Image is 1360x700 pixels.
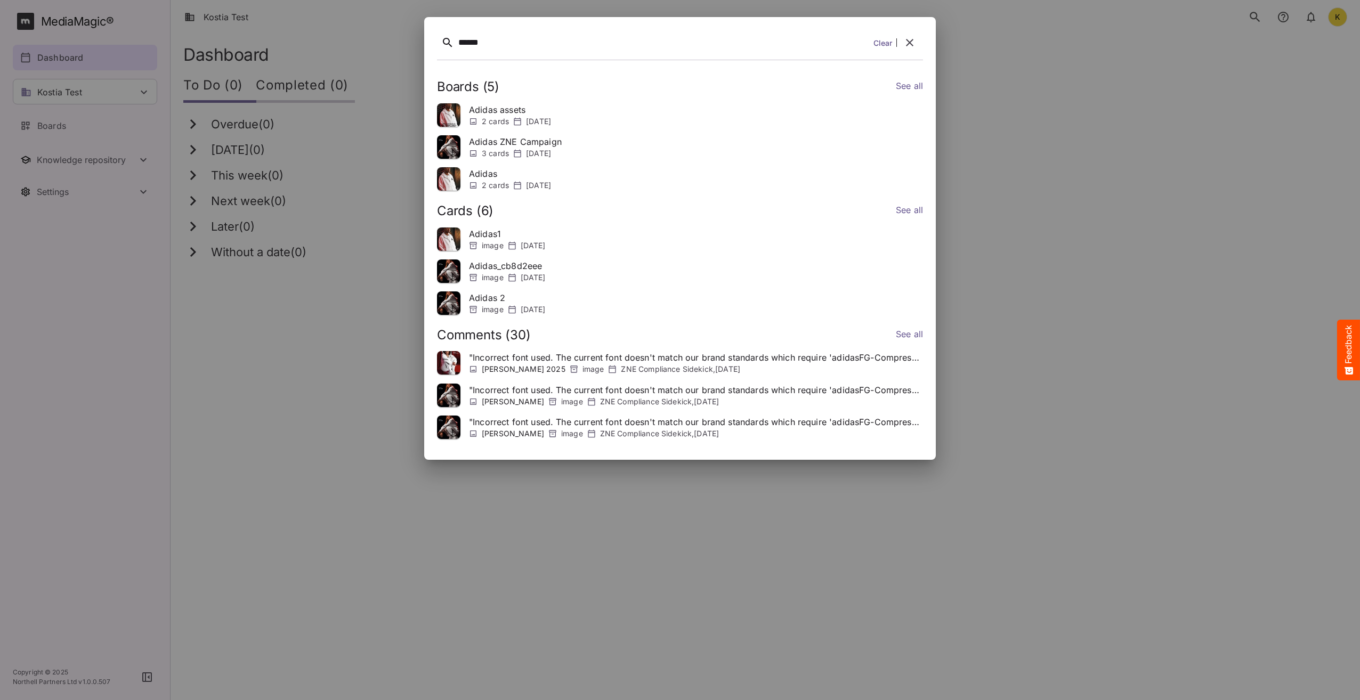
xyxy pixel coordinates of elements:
[437,351,460,375] img: thumbnail.jpg
[561,396,583,407] p: image
[437,79,499,95] h2: Boards ( 5 )
[469,259,546,272] p: Adidas_cb8d2eee
[896,328,923,343] a: See all
[437,227,460,251] img: thumbnail.jpg
[437,416,460,439] img: thumbnail.jpg
[437,204,493,219] h2: Cards ( 6 )
[469,351,923,364] p: " Incorrect font used. The current font doesn't match our brand standards which require 'adidasFG...
[437,167,460,191] img: thumbnail.jpg
[482,396,544,407] p: [PERSON_NAME]
[896,204,923,219] a: See all
[521,304,546,315] p: [DATE]
[469,103,551,116] p: Adidas assets
[469,416,923,428] p: " Incorrect font used. The current font doesn't match our brand standards which require 'adidasFG...
[482,116,509,127] p: 2 cards
[437,384,460,407] img: thumbnail.jpg
[482,428,544,439] p: [PERSON_NAME]
[482,364,565,375] p: [PERSON_NAME] 2025
[582,364,604,375] p: image
[482,180,509,191] p: 2 cards
[896,79,923,95] a: See all
[621,364,740,375] p: ZNE Compliance Sidekick , [DATE]
[600,396,719,407] p: ZNE Compliance Sidekick , [DATE]
[521,240,546,251] p: [DATE]
[521,272,546,283] p: [DATE]
[1337,320,1360,380] button: Feedback
[526,148,551,159] p: [DATE]
[437,103,460,127] img: thumbnail.jpg
[469,291,546,304] p: Adidas 2
[437,328,530,343] h2: Comments ( 30 )
[469,167,551,180] p: Adidas
[469,227,546,240] p: Adidas1
[482,272,504,283] p: image
[600,428,719,439] p: ZNE Compliance Sidekick , [DATE]
[873,37,893,48] a: Clear
[526,180,551,191] p: [DATE]
[469,135,562,148] p: Adidas ZNE Campaign
[482,240,504,251] p: image
[469,384,923,396] p: " Incorrect font used. The current font doesn't match our brand standards which require 'adidasFG...
[482,148,509,159] p: 3 cards
[437,135,460,159] img: thumbnail.jpg
[437,291,460,315] img: thumbnail.jpg
[437,259,460,283] img: thumbnail.jpg
[526,116,551,127] p: [DATE]
[482,304,504,315] p: image
[561,428,583,439] p: image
